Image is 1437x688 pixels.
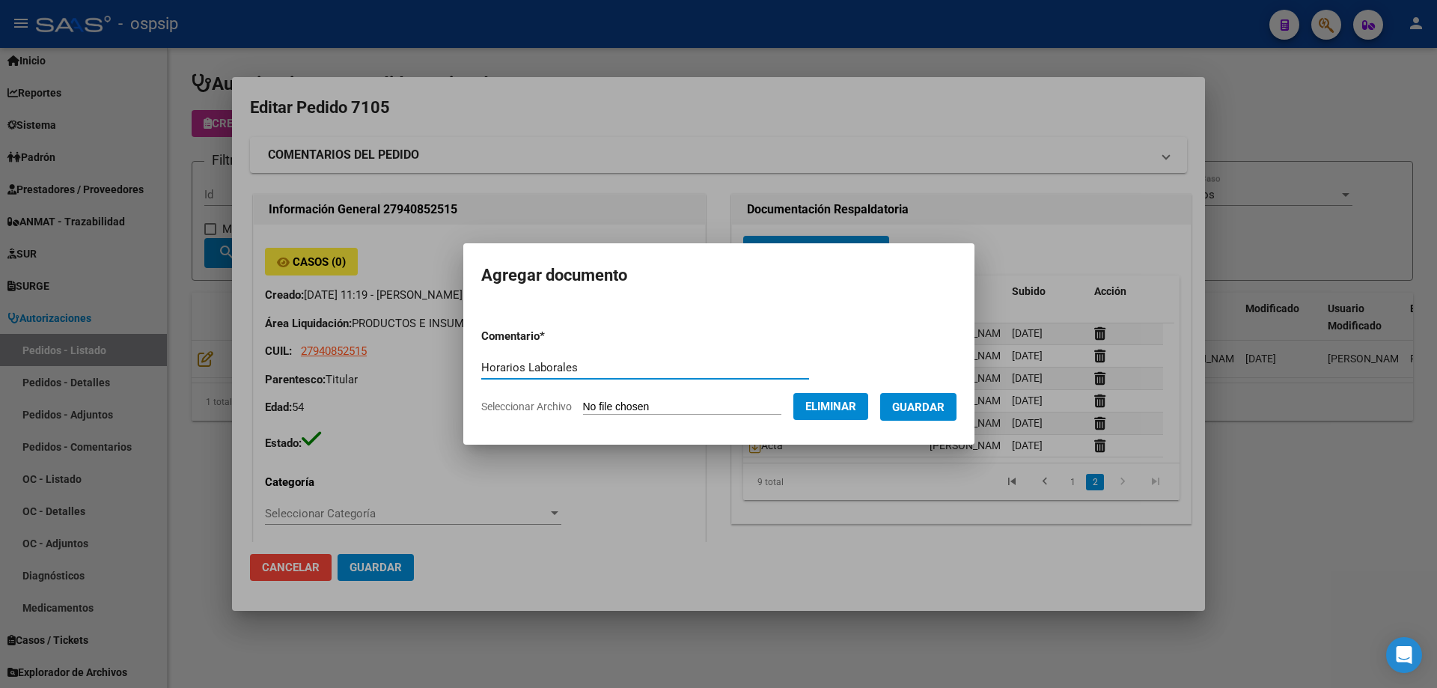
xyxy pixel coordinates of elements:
[793,393,868,420] button: Eliminar
[880,393,957,421] button: Guardar
[481,401,572,413] span: Seleccionar Archivo
[805,400,856,413] span: Eliminar
[1386,637,1422,673] div: Open Intercom Messenger
[892,401,945,414] span: Guardar
[481,328,624,345] p: Comentario
[481,261,957,290] h2: Agregar documento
